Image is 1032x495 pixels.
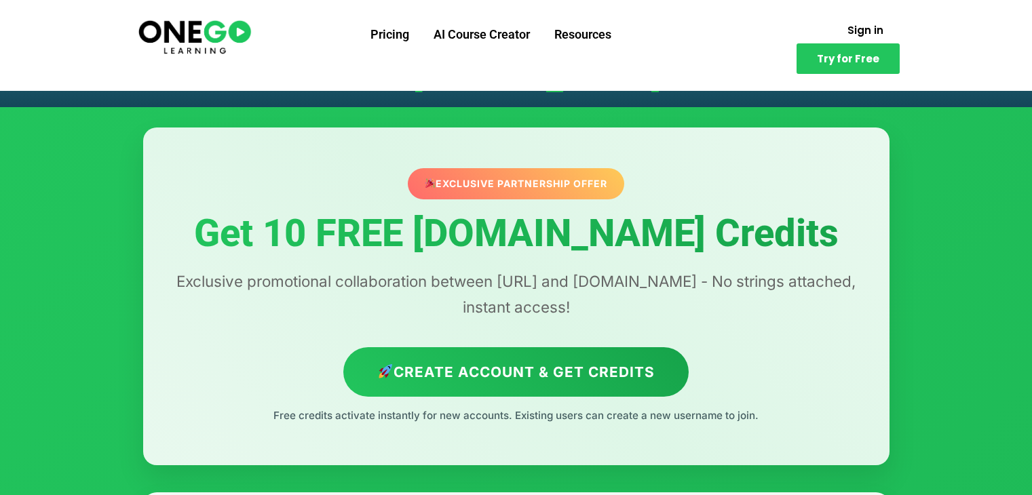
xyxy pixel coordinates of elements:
a: Pricing [358,17,421,52]
h1: Get 10 FREE [DOMAIN_NAME] Credits [170,213,862,255]
a: Try for Free [797,43,900,74]
img: 🚀 [379,364,393,378]
span: Sign in [847,25,883,35]
img: 🎉 [421,178,432,189]
div: Exclusive Partnership Offer [403,167,630,201]
p: Exclusive promotional collaboration between [URL] and [DOMAIN_NAME] - No strings attached, instan... [170,269,862,320]
a: Create Account & Get Credits [343,347,689,397]
h1: Get 10 FREE [DOMAIN_NAME] Credits! [157,64,876,92]
a: Resources [542,17,624,52]
span: Try for Free [817,54,879,64]
a: Sign in [831,17,900,43]
a: AI Course Creator [421,17,542,52]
